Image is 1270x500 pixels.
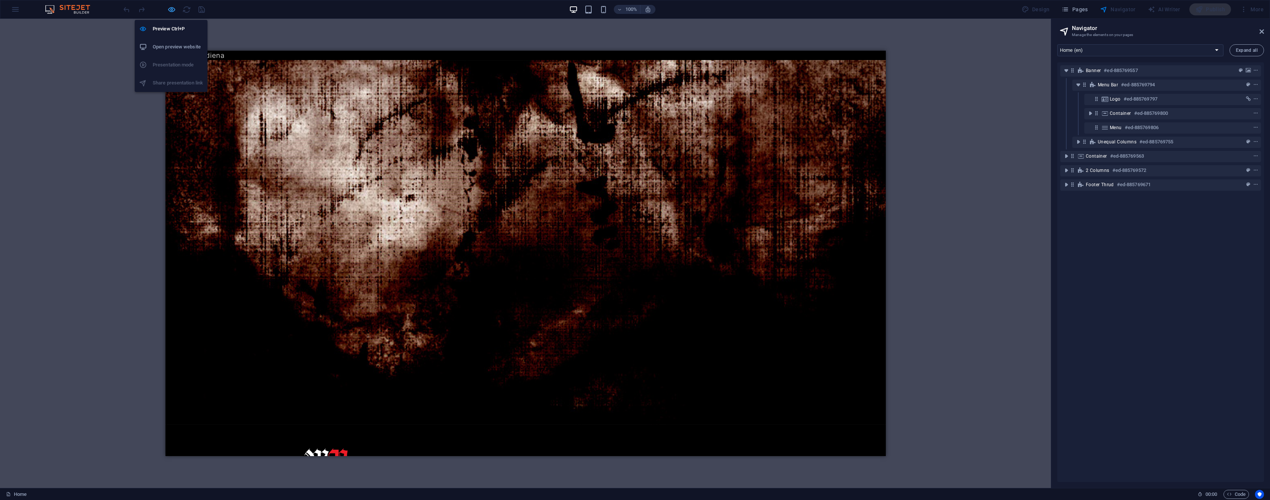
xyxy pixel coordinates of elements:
[1255,490,1264,499] button: Usercentrics
[1223,490,1249,499] button: Code
[1072,32,1249,38] h3: Manage the elements on your pages
[625,5,637,14] h6: 100%
[1124,95,1157,104] h6: #ed-885769797
[1058,3,1091,15] button: Pages
[1062,66,1071,75] button: toggle-expand
[1098,139,1136,145] span: Unequal Columns
[1125,123,1159,132] h6: #ed-885769806
[43,5,99,14] img: Editor Logo
[1244,137,1252,146] button: preset
[1062,180,1071,189] button: toggle-expand
[1110,110,1131,116] span: Container
[1074,80,1083,89] button: toggle-expand
[1244,95,1252,104] button: link
[1019,3,1053,15] div: Design (Ctrl+Alt+Y)
[1134,109,1168,118] h6: #ed-885769800
[1086,153,1107,159] span: Container
[1104,66,1138,75] h6: #ed-885769557
[1236,48,1258,53] span: Expand all
[1244,180,1252,189] button: preset
[1074,137,1083,146] button: toggle-expand
[1252,166,1259,175] button: context-menu
[1252,123,1259,132] button: context-menu
[153,42,203,51] h6: Open preview website
[645,6,651,13] i: On resize automatically adjust zoom level to fit chosen device.
[1086,167,1109,173] span: 2 columns
[1110,152,1144,161] h6: #ed-885769563
[1121,80,1155,89] h6: #ed-885769794
[1237,66,1244,75] button: preset
[1252,137,1259,146] button: context-menu
[1198,490,1217,499] h6: Session time
[1252,152,1259,161] button: context-menu
[1227,490,1246,499] span: Code
[614,5,640,14] button: 100%
[1061,6,1088,13] span: Pages
[1112,166,1146,175] h6: #ed-885769572
[1211,491,1212,497] span: :
[1110,96,1121,102] span: Logo
[1139,137,1173,146] h6: #ed-885769755
[1086,182,1114,188] span: Footer Thrud
[1062,166,1071,175] button: toggle-expand
[1252,180,1259,189] button: context-menu
[1252,66,1259,75] button: context-menu
[1244,66,1252,75] button: background
[1244,80,1252,89] button: preset
[1098,82,1118,88] span: Menu Bar
[1252,80,1259,89] button: context-menu
[1086,68,1101,74] span: Banner
[1205,490,1217,499] span: 00 00
[1110,125,1122,131] span: Menu
[1086,109,1095,118] button: toggle-expand
[1229,44,1264,56] button: Expand all
[6,490,27,499] a: Click to cancel selection. Double-click to open Pages
[1252,95,1259,104] button: context-menu
[1062,152,1071,161] button: toggle-expand
[1252,109,1259,118] button: context-menu
[1244,166,1252,175] button: preset
[1117,180,1151,189] h6: #ed-885769671
[153,24,203,33] h6: Preview Ctrl+P
[1072,25,1264,32] h2: Navigator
